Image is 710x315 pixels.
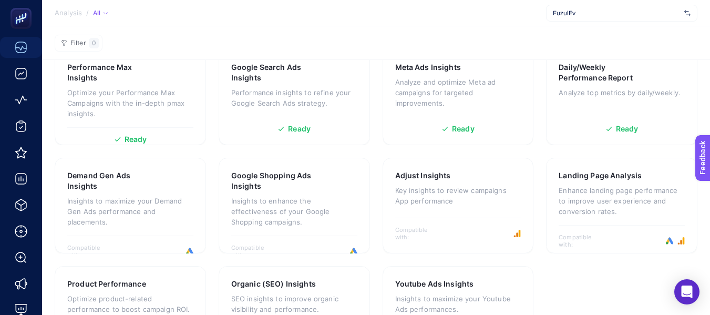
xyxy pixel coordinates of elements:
a: Google Search Ads InsightsPerformance insights to refine your Google Search Ads strategy.Ready [219,49,370,145]
a: Landing Page AnalysisEnhance landing page performance to improve user experience and conversion r... [546,158,697,253]
p: Insights to maximize your Demand Gen Ads performance and placements. [67,196,193,227]
h3: Product Performance [67,279,146,289]
a: Google Shopping Ads InsightsInsights to enhance the effectiveness of your Google Shopping campaig... [219,158,370,253]
h3: Google Shopping Ads Insights [231,170,325,191]
a: Adjust InsightsKey insights to review campaigns App performanceCompatible with: [383,158,534,253]
p: Insights to maximize your Youtube Ads performances. [395,293,521,314]
p: Enhance landing page performance to improve user experience and conversion rates. [559,185,685,217]
p: Optimize product-related performance to boost campaign ROI. [67,293,193,314]
p: Key insights to review campaigns App performance [395,185,521,206]
a: Performance Max InsightsOptimize your Performance Max Campaigns with the in-depth pmax insights.R... [55,49,206,145]
h3: Adjust Insights [395,170,451,181]
h3: Youtube Ads Insights [395,279,474,289]
p: Analyze top metrics by daily/weekly. [559,87,685,98]
span: 0 [92,39,96,47]
button: Filter0 [55,35,102,52]
p: Insights to enhance the effectiveness of your Google Shopping campaigns. [231,196,357,227]
span: Ready [125,136,147,143]
span: Compatible with: [395,226,443,241]
span: Ready [452,125,475,133]
a: Meta Ads InsightsAnalyze and optimize Meta ad campaigns for targeted improvements.Ready [383,49,534,145]
h3: Google Search Ads Insights [231,62,324,83]
div: Open Intercom Messenger [674,279,699,304]
h3: Meta Ads Insights [395,62,461,73]
p: SEO insights to improve organic visibility and performance. [231,293,357,314]
span: Filter [70,39,86,47]
h3: Demand Gen Ads Insights [67,170,160,191]
a: Demand Gen Ads InsightsInsights to maximize your Demand Gen Ads performance and placements.Compat... [55,158,206,253]
h3: Performance Max Insights [67,62,160,83]
h3: Landing Page Analysis [559,170,642,181]
p: Analyze and optimize Meta ad campaigns for targeted improvements. [395,77,521,108]
p: Performance insights to refine your Google Search Ads strategy. [231,87,357,108]
span: Analysis [55,9,82,17]
span: Ready [616,125,639,133]
span: FuzulEv [553,9,680,17]
div: All [93,9,108,17]
span: Feedback [6,3,40,12]
p: Optimize your Performance Max Campaigns with the in-depth pmax insights. [67,87,193,119]
span: Compatible with: [559,233,606,248]
span: Compatible with: [67,244,115,259]
h3: Daily/Weekly Performance Report [559,62,653,83]
span: / [86,8,89,17]
span: Compatible with: [231,244,279,259]
span: Ready [288,125,311,133]
h3: Organic (SEO) Insights [231,279,316,289]
img: svg%3e [684,8,691,18]
a: Daily/Weekly Performance ReportAnalyze top metrics by daily/weekly.Ready [546,49,697,145]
